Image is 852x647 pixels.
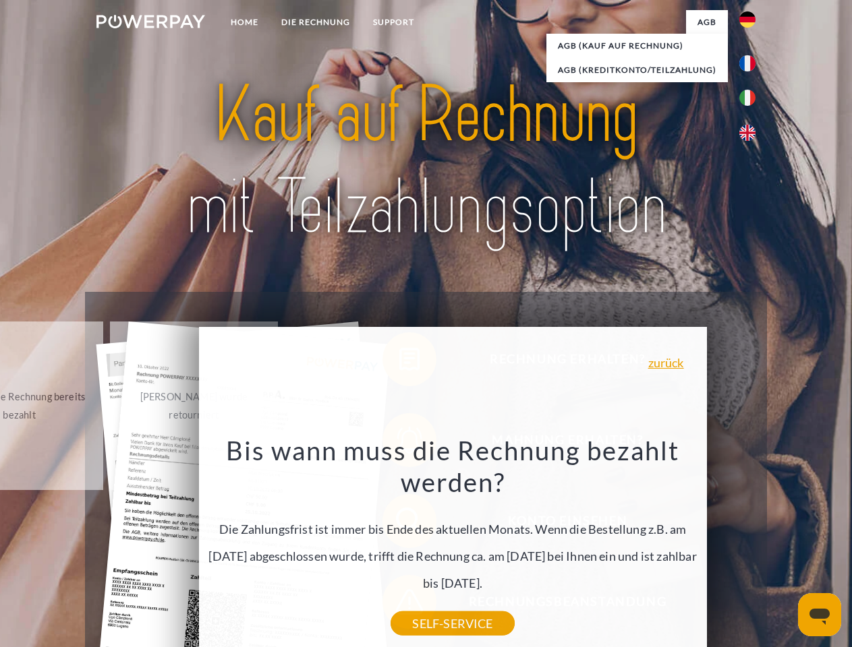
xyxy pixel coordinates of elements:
img: logo-powerpay-white.svg [96,15,205,28]
img: fr [739,55,756,71]
img: it [739,90,756,106]
img: en [739,125,756,141]
a: zurück [648,357,684,369]
div: [PERSON_NAME] wurde retourniert [118,388,270,424]
a: Home [219,10,270,34]
a: SELF-SERVICE [391,611,514,636]
div: Die Zahlungsfrist ist immer bis Ende des aktuellen Monats. Wenn die Bestellung z.B. am [DATE] abg... [206,434,699,623]
a: agb [686,10,728,34]
a: AGB (Kauf auf Rechnung) [546,34,728,58]
iframe: Schaltfläche zum Öffnen des Messaging-Fensters [798,593,841,636]
img: title-powerpay_de.svg [129,65,723,258]
h3: Bis wann muss die Rechnung bezahlt werden? [206,434,699,499]
a: SUPPORT [362,10,426,34]
a: DIE RECHNUNG [270,10,362,34]
a: AGB (Kreditkonto/Teilzahlung) [546,58,728,82]
img: de [739,11,756,28]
